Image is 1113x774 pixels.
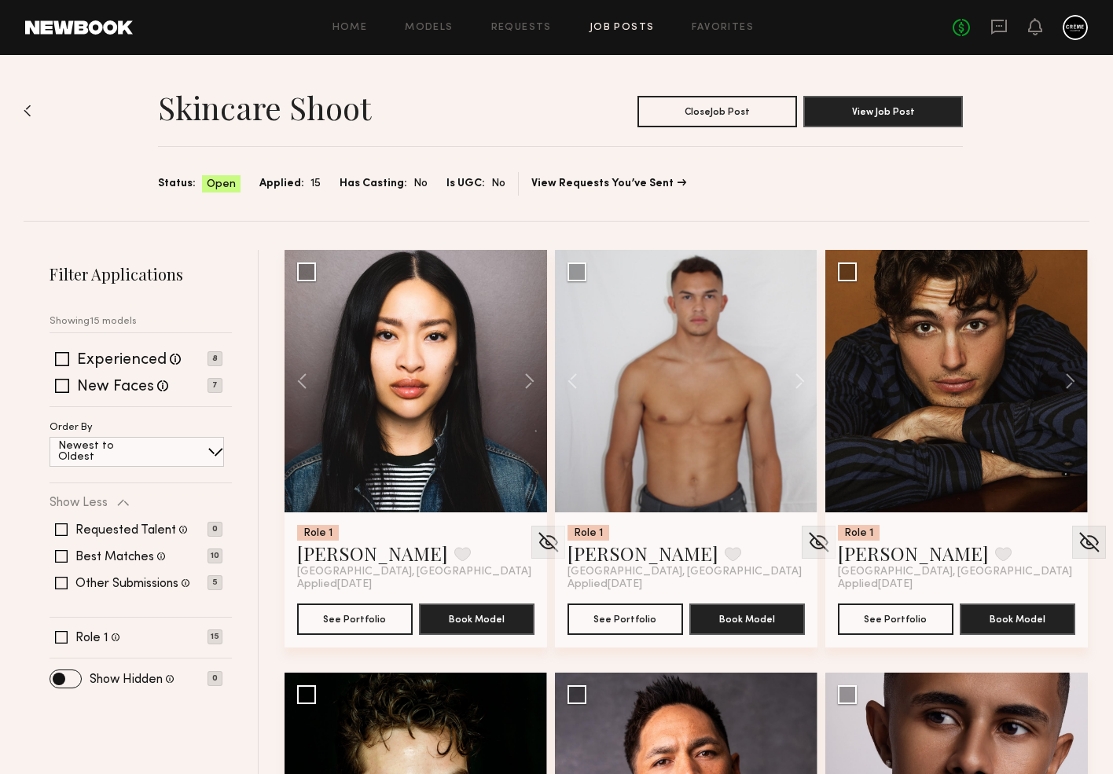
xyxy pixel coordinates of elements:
[419,603,534,635] button: Book Model
[332,23,368,33] a: Home
[838,566,1072,578] span: [GEOGRAPHIC_DATA], [GEOGRAPHIC_DATA]
[960,611,1075,625] a: Book Model
[405,23,453,33] a: Models
[208,378,222,393] p: 7
[637,96,797,127] button: CloseJob Post
[419,611,534,625] a: Book Model
[208,671,222,686] p: 0
[838,541,989,566] a: [PERSON_NAME]
[297,541,448,566] a: [PERSON_NAME]
[692,23,754,33] a: Favorites
[297,566,531,578] span: [GEOGRAPHIC_DATA], [GEOGRAPHIC_DATA]
[340,175,407,193] span: Has Casting:
[259,175,304,193] span: Applied:
[50,497,108,509] p: Show Less
[838,603,953,635] button: See Portfolio
[90,673,163,686] label: Show Hidden
[158,88,371,127] h1: Skincare Shoot
[590,23,655,33] a: Job Posts
[689,611,805,625] a: Book Model
[75,578,178,590] label: Other Submissions
[806,530,831,554] img: Unhide Model
[75,632,108,644] label: Role 1
[803,96,963,127] button: View Job Post
[413,175,428,193] span: No
[491,175,505,193] span: No
[536,530,560,554] img: Unhide Model
[75,524,176,537] label: Requested Talent
[491,23,552,33] a: Requests
[310,175,321,193] span: 15
[24,105,31,117] img: Back to previous page
[58,441,152,463] p: Newest to Oldest
[75,551,154,563] label: Best Matches
[838,525,880,541] div: Role 1
[531,178,686,189] a: View Requests You’ve Sent
[568,566,802,578] span: [GEOGRAPHIC_DATA], [GEOGRAPHIC_DATA]
[446,175,485,193] span: Is UGC:
[77,380,154,395] label: New Faces
[568,541,718,566] a: [PERSON_NAME]
[208,522,222,537] p: 0
[297,603,413,635] button: See Portfolio
[960,603,1075,635] button: Book Model
[158,175,196,193] span: Status:
[208,548,222,563] p: 10
[568,578,805,591] div: Applied [DATE]
[297,578,534,591] div: Applied [DATE]
[207,177,236,193] span: Open
[50,423,93,433] p: Order By
[208,575,222,590] p: 5
[50,317,137,327] p: Showing 15 models
[689,603,805,635] button: Book Model
[50,263,232,284] h2: Filter Applications
[77,353,167,369] label: Experienced
[208,629,222,644] p: 15
[1077,530,1101,554] img: Unhide Model
[208,351,222,366] p: 8
[568,525,609,541] div: Role 1
[838,578,1075,591] div: Applied [DATE]
[568,603,683,635] button: See Portfolio
[297,525,339,541] div: Role 1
